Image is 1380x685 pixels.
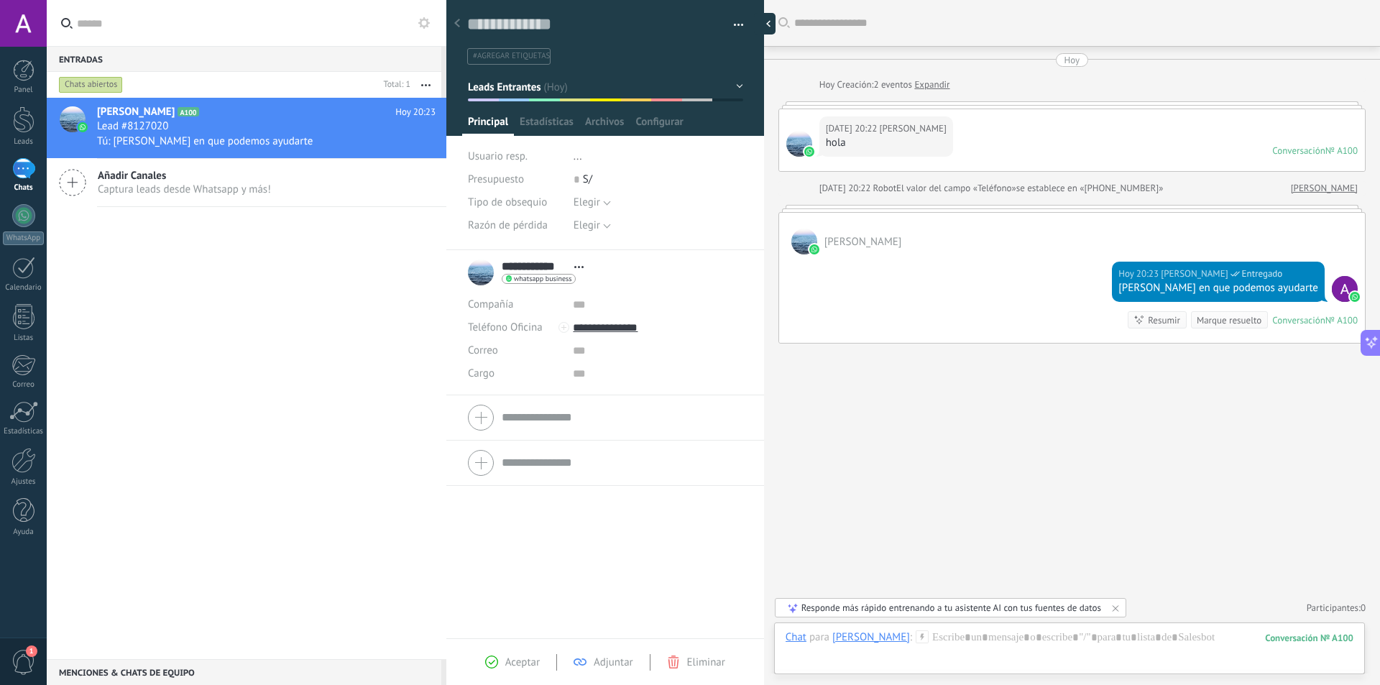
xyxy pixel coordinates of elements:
[468,293,562,316] div: Compañía
[1307,602,1366,614] a: Participantes:0
[47,98,446,158] a: avataricon[PERSON_NAME]A100Hoy 20:23Lead #8127020Tú: [PERSON_NAME] en que podemos ayudarte
[97,119,168,134] span: Lead #8127020
[468,150,528,163] span: Usuario resp.
[1272,144,1325,157] div: Conversación
[47,46,441,72] div: Entradas
[514,275,571,282] span: whatsapp business
[635,115,683,136] span: Configurar
[3,334,45,343] div: Listas
[26,645,37,657] span: 1
[3,283,45,293] div: Calendario
[3,183,45,193] div: Chats
[98,169,271,183] span: Añadir Canales
[410,72,441,98] button: Más
[786,131,812,157] span: Aldo Ramirez
[1148,313,1180,327] div: Resumir
[98,183,271,196] span: Captura leads desde Whatsapp y más!
[1064,53,1080,67] div: Hoy
[468,115,508,136] span: Principal
[3,86,45,95] div: Panel
[687,656,725,669] span: Eliminar
[819,78,837,92] div: Hoy
[468,145,563,168] div: Usuario resp.
[809,244,819,254] img: waba.svg
[804,147,814,157] img: waba.svg
[468,173,524,186] span: Presupuesto
[1325,314,1358,326] div: № A100
[574,196,600,209] span: Elegir
[468,191,563,214] div: Tipo de obsequio
[791,229,817,254] span: Aldo Ramirez
[97,134,313,148] span: Tú: [PERSON_NAME] en que podemos ayudarte
[78,122,88,132] img: icon
[395,105,436,119] span: Hoy 20:23
[1265,632,1353,644] div: 100
[505,656,540,669] span: Aceptar
[594,656,633,669] span: Adjuntar
[468,316,543,339] button: Teléfono Oficina
[97,105,175,119] span: [PERSON_NAME]
[824,235,902,249] span: Aldo Ramirez
[1272,314,1325,326] div: Conversación
[1161,267,1228,281] span: Aldo Ramirez (Oficina de Venta)
[47,659,441,685] div: Menciones & Chats de equipo
[378,78,410,92] div: Total: 1
[1332,276,1358,302] span: Aldo Ramirez
[468,321,543,334] span: Teléfono Oficina
[3,380,45,390] div: Correo
[585,115,624,136] span: Archivos
[873,182,896,194] span: Robot
[809,630,829,645] span: para
[819,78,950,92] div: Creación:
[3,528,45,537] div: Ayuda
[468,344,498,357] span: Correo
[583,173,592,186] span: S/
[3,137,45,147] div: Leads
[1016,181,1164,196] span: se establece en «[PHONE_NUMBER]»
[468,362,562,385] div: Cargo
[574,191,611,214] button: Elegir
[801,602,1101,614] div: Responde más rápido entrenando a tu asistente AI con tus fuentes de datos
[468,168,563,191] div: Presupuesto
[754,13,776,35] div: Ocultar
[826,136,947,150] div: hola
[832,630,910,643] div: Aldo Ramirez
[1118,281,1318,295] div: [PERSON_NAME] en que podemos ayudarte
[910,630,912,645] span: :
[1291,181,1358,196] a: [PERSON_NAME]
[3,231,44,245] div: WhatsApp
[178,107,198,116] span: A100
[1361,602,1366,614] span: 0
[880,121,947,136] span: Aldo Ramirez
[468,197,547,208] span: Tipo de obsequio
[3,427,45,436] div: Estadísticas
[574,150,582,163] span: ...
[59,76,123,93] div: Chats abiertos
[1242,267,1283,281] span: Entregado
[1197,313,1261,327] div: Marque resuelto
[574,219,600,232] span: Elegir
[1350,292,1360,302] img: waba.svg
[826,121,880,136] div: [DATE] 20:22
[473,51,550,61] span: #agregar etiquetas
[468,339,498,362] button: Correo
[873,78,911,92] span: 2 eventos
[468,368,494,379] span: Cargo
[468,214,563,237] div: Razón de pérdida
[914,78,949,92] a: Expandir
[520,115,574,136] span: Estadísticas
[574,214,611,237] button: Elegir
[1325,144,1358,157] div: № A100
[896,181,1016,196] span: El valor del campo «Teléfono»
[3,477,45,487] div: Ajustes
[1118,267,1161,281] div: Hoy 20:23
[819,181,873,196] div: [DATE] 20:22
[468,220,548,231] span: Razón de pérdida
